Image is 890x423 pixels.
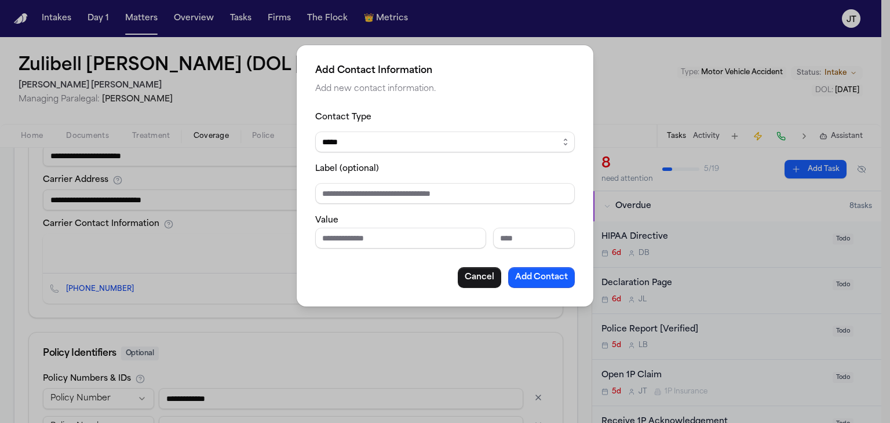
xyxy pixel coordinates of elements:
[315,216,338,225] label: Value
[458,267,501,288] button: Cancel
[315,82,575,96] p: Add new contact information.
[508,267,575,288] button: Add Contact
[315,64,575,78] h2: Add Contact Information
[315,113,371,122] label: Contact Type
[315,228,486,249] input: Phone number
[493,228,575,249] input: Extension
[315,165,379,173] label: Label (optional)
